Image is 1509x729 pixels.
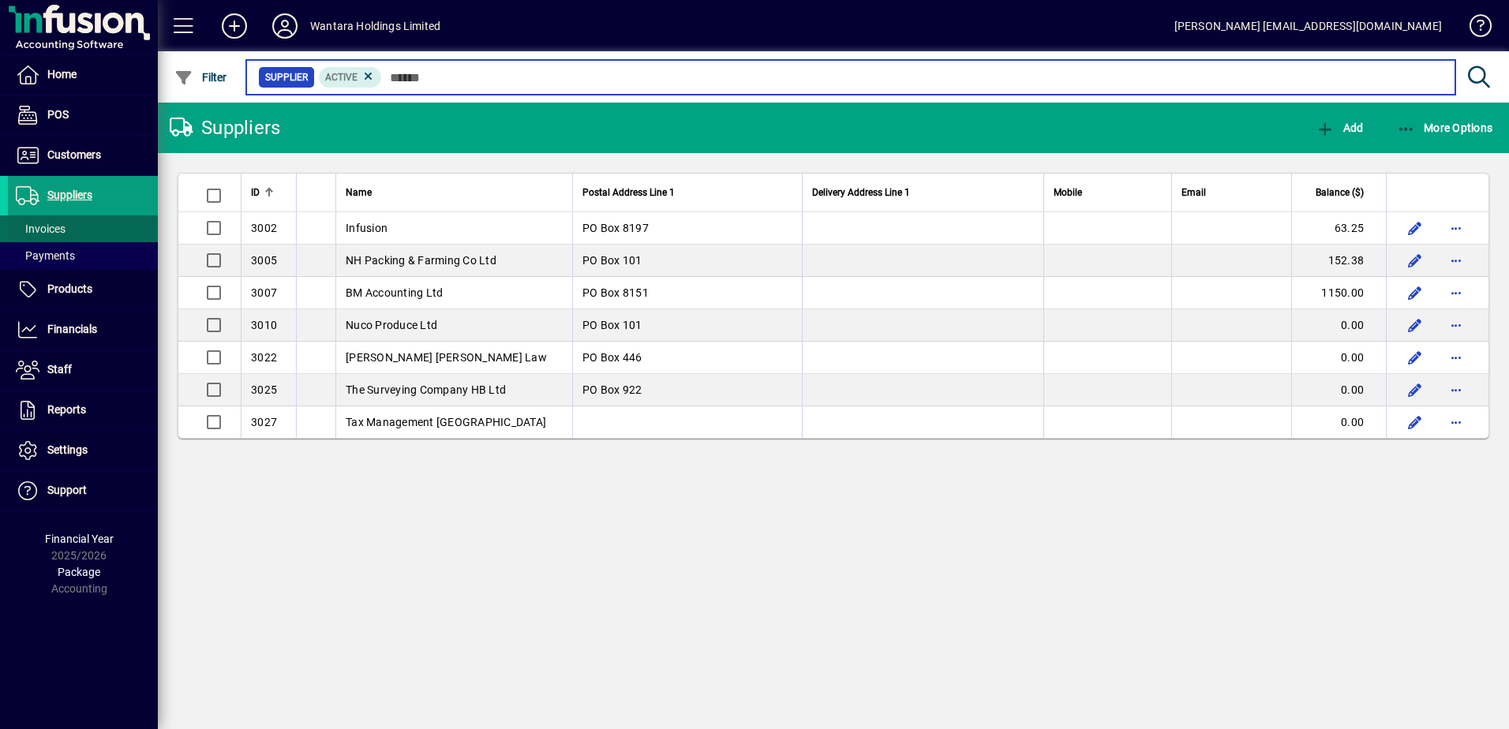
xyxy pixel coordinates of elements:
[8,310,158,350] a: Financials
[1181,184,1206,201] span: Email
[209,12,260,40] button: Add
[251,222,277,234] span: 3002
[251,351,277,364] span: 3022
[8,55,158,95] a: Home
[47,148,101,161] span: Customers
[1291,406,1386,438] td: 0.00
[47,108,69,121] span: POS
[1402,409,1428,435] button: Edit
[1402,215,1428,241] button: Edit
[260,12,310,40] button: Profile
[1443,215,1469,241] button: More options
[346,184,372,201] span: Name
[582,254,642,267] span: PO Box 101
[310,13,440,39] div: Wantara Holdings Limited
[1443,248,1469,273] button: More options
[1291,374,1386,406] td: 0.00
[8,136,158,175] a: Customers
[346,222,388,234] span: Infusion
[251,184,286,201] div: ID
[346,319,437,331] span: Nuco Produce Ltd
[251,184,260,201] span: ID
[1312,114,1367,142] button: Add
[16,249,75,262] span: Payments
[251,383,277,396] span: 3025
[45,533,114,545] span: Financial Year
[8,270,158,309] a: Products
[1291,212,1386,245] td: 63.25
[251,286,277,299] span: 3007
[1054,184,1082,201] span: Mobile
[346,286,443,299] span: BM Accounting Ltd
[8,215,158,242] a: Invoices
[170,115,280,140] div: Suppliers
[47,189,92,201] span: Suppliers
[1316,184,1364,201] span: Balance ($)
[47,363,72,376] span: Staff
[346,351,547,364] span: [PERSON_NAME] [PERSON_NAME] Law
[251,254,277,267] span: 3005
[325,72,358,83] span: Active
[1054,184,1162,201] div: Mobile
[346,184,563,201] div: Name
[1397,121,1493,134] span: More Options
[1402,312,1428,338] button: Edit
[251,319,277,331] span: 3010
[47,443,88,456] span: Settings
[16,222,66,235] span: Invoices
[8,95,158,135] a: POS
[1402,248,1428,273] button: Edit
[8,242,158,269] a: Payments
[47,484,87,496] span: Support
[582,184,675,201] span: Postal Address Line 1
[174,71,227,84] span: Filter
[8,350,158,390] a: Staff
[47,323,97,335] span: Financials
[47,282,92,295] span: Products
[582,351,642,364] span: PO Box 446
[47,403,86,416] span: Reports
[8,391,158,430] a: Reports
[1291,277,1386,309] td: 1150.00
[1458,3,1489,54] a: Knowledge Base
[1402,377,1428,402] button: Edit
[1301,184,1378,201] div: Balance ($)
[1291,342,1386,374] td: 0.00
[1443,377,1469,402] button: More options
[1402,345,1428,370] button: Edit
[346,416,546,428] span: Tax Management [GEOGRAPHIC_DATA]
[1402,280,1428,305] button: Edit
[170,63,231,92] button: Filter
[1443,312,1469,338] button: More options
[582,222,649,234] span: PO Box 8197
[1181,184,1282,201] div: Email
[8,471,158,510] a: Support
[1174,13,1442,39] div: [PERSON_NAME] [EMAIL_ADDRESS][DOMAIN_NAME]
[346,383,506,396] span: The Surveying Company HB Ltd
[1393,114,1497,142] button: More Options
[251,416,277,428] span: 3027
[8,431,158,470] a: Settings
[582,383,642,396] span: PO Box 922
[1443,280,1469,305] button: More options
[1443,409,1469,435] button: More options
[319,67,382,88] mat-chip: Activation Status: Active
[582,286,649,299] span: PO Box 8151
[1291,245,1386,277] td: 152.38
[265,69,308,85] span: Supplier
[1316,121,1363,134] span: Add
[582,319,642,331] span: PO Box 101
[812,184,910,201] span: Delivery Address Line 1
[47,68,77,80] span: Home
[58,566,100,578] span: Package
[1291,309,1386,342] td: 0.00
[1443,345,1469,370] button: More options
[346,254,496,267] span: NH Packing & Farming Co Ltd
